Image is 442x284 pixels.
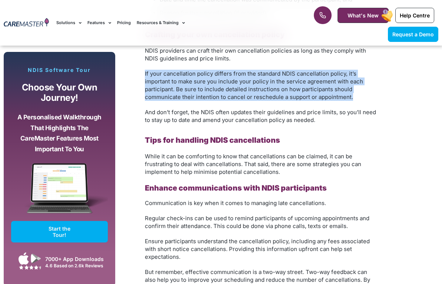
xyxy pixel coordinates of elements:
nav: Menu [56,10,282,35]
span: What's New [348,12,379,19]
a: Solutions [56,10,82,35]
p: Choose your own journey! [17,82,102,103]
a: What's New [338,8,389,23]
span: And don’t forget, the NDIS often updates their guidelines and price limits, so you’ll need to sta... [145,109,376,123]
img: CareMaster Software Mockup on Screen [11,163,108,221]
div: 7000+ App Downloads [45,255,104,263]
p: NDIS Software Tour [11,67,108,73]
a: Start the Tour! [11,221,108,242]
p: A personalised walkthrough that highlights the CareMaster features most important to you [17,112,102,154]
span: Request a Demo [392,31,434,37]
a: Request a Demo [388,27,438,42]
b: Enhance communications with NDIS participants [145,184,327,192]
span: NDIS providers can craft their own cancellation policies as long as they comply with NDIS guideli... [145,47,366,62]
a: Resources & Training [137,10,185,35]
span: If your cancellation policy differs from the standard NDIS cancellation policy, it’s important to... [145,70,363,100]
a: Help Centre [395,8,434,23]
img: Google Play Store App Review Stars [19,265,41,270]
span: Communication is key when it comes to managing late cancellations. [145,199,326,207]
div: 4.6 Based on 2.6k Reviews [45,263,104,268]
img: CareMaster Logo [4,18,49,28]
a: Features [87,10,111,35]
span: Help Centre [400,12,430,19]
a: Pricing [117,10,131,35]
img: Google Play App Icon [31,253,41,264]
b: Tips for handling NDIS cancellations [145,136,280,145]
span: Regular check-ins can be used to remind participants of upcoming appointments and confirm their a... [145,215,369,229]
span: While it can be comforting to know that cancellations can be claimed, it can be frustrating to de... [145,153,361,175]
span: Ensure participants understand the cancellation policy, including any fees associated with short ... [145,238,370,260]
span: Start the Tour! [45,225,74,238]
img: Apple App Store Icon [19,252,29,265]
